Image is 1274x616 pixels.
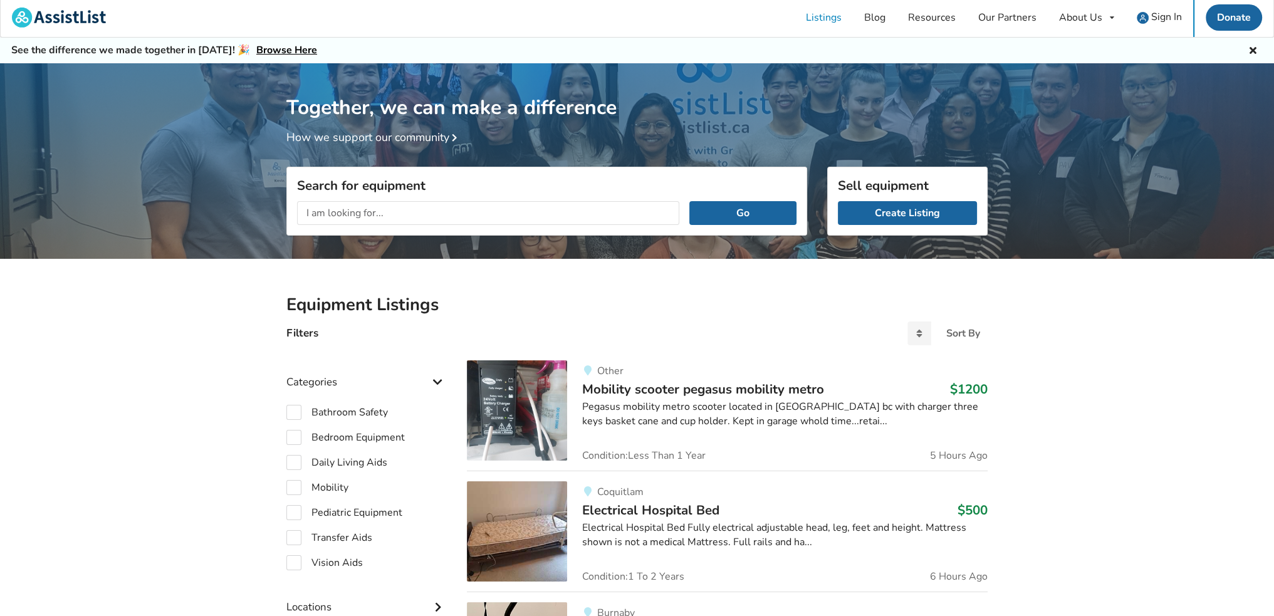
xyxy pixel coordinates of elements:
[11,44,317,57] h5: See the difference we made together in [DATE]! 🎉
[582,572,684,582] span: Condition: 1 To 2 Years
[286,530,372,545] label: Transfer Aids
[286,405,388,420] label: Bathroom Safety
[1206,4,1262,31] a: Donate
[297,177,796,194] h3: Search for equipment
[930,572,988,582] span: 6 Hours Ago
[286,455,387,470] label: Daily Living Aids
[838,177,977,194] h3: Sell equipment
[467,360,988,471] a: mobility-mobility scooter pegasus mobility metroOtherMobility scooter pegasus mobility metro$1200...
[582,451,706,461] span: Condition: Less Than 1 Year
[1137,12,1149,24] img: user icon
[582,521,988,550] div: Electrical Hospital Bed Fully electrical adjustable head, leg, feet and height. Mattress shown is...
[286,130,462,145] a: How we support our community
[467,481,567,582] img: bedroom equipment-electrical hospital bed
[467,471,988,592] a: bedroom equipment-electrical hospital bedCoquitlamElectrical Hospital Bed$500Electrical Hospital ...
[930,451,988,461] span: 5 Hours Ago
[286,480,348,495] label: Mobility
[256,43,317,57] a: Browse Here
[958,502,988,518] h3: $500
[597,485,643,499] span: Coquitlam
[286,350,447,395] div: Categories
[286,63,988,120] h1: Together, we can make a difference
[286,294,988,316] h2: Equipment Listings
[286,555,363,570] label: Vision Aids
[582,380,824,398] span: Mobility scooter pegasus mobility metro
[582,501,719,519] span: Electrical Hospital Bed
[297,201,679,225] input: I am looking for...
[286,326,318,340] h4: Filters
[286,430,405,445] label: Bedroom Equipment
[838,201,977,225] a: Create Listing
[1059,13,1102,23] div: About Us
[467,360,567,461] img: mobility-mobility scooter pegasus mobility metro
[1151,10,1182,24] span: Sign In
[950,381,988,397] h3: $1200
[582,400,988,429] div: Pegasus mobility metro scooter located in [GEOGRAPHIC_DATA] bc with charger three keys basket can...
[12,8,106,28] img: assistlist-logo
[946,328,980,338] div: Sort By
[689,201,796,225] button: Go
[597,364,623,378] span: Other
[286,505,402,520] label: Pediatric Equipment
